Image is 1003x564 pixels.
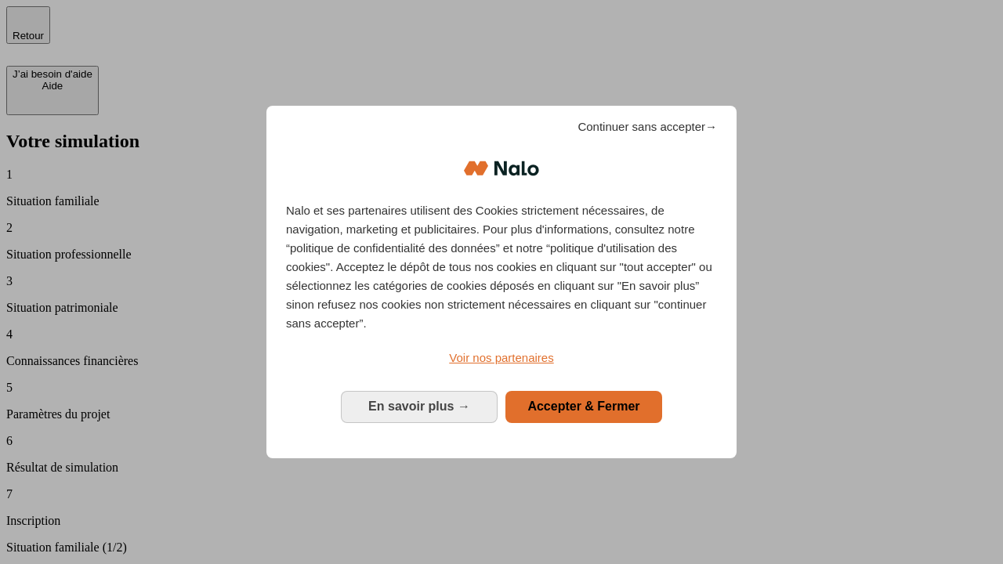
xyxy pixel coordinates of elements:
span: En savoir plus → [368,399,470,413]
span: Voir nos partenaires [449,351,553,364]
div: Bienvenue chez Nalo Gestion du consentement [266,106,737,457]
span: Accepter & Fermer [527,399,639,413]
span: Continuer sans accepter→ [578,117,717,136]
button: En savoir plus: Configurer vos consentements [341,391,498,422]
a: Voir nos partenaires [286,349,717,367]
p: Nalo et ses partenaires utilisent des Cookies strictement nécessaires, de navigation, marketing e... [286,201,717,333]
button: Accepter & Fermer: Accepter notre traitement des données et fermer [505,391,662,422]
img: Logo [464,145,539,192]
